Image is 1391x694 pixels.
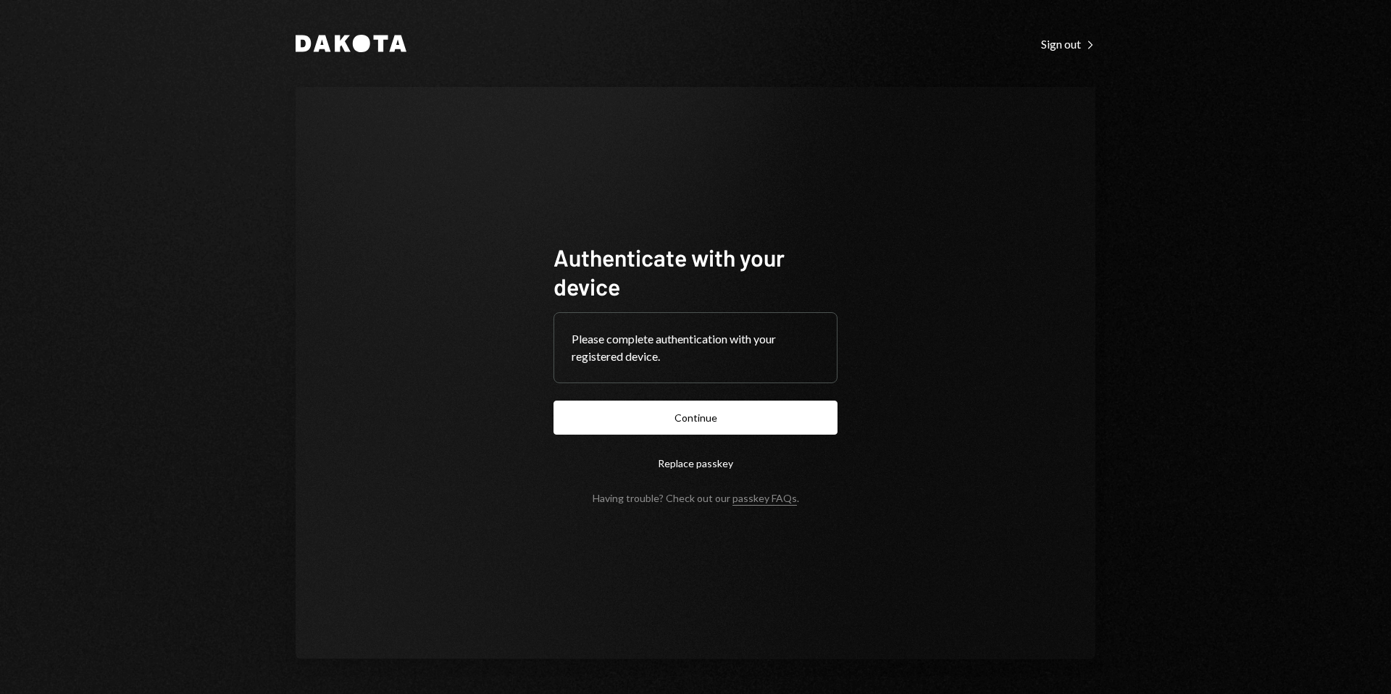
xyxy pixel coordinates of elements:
[1041,35,1095,51] a: Sign out
[732,492,797,506] a: passkey FAQs
[1041,37,1095,51] div: Sign out
[572,330,819,365] div: Please complete authentication with your registered device.
[554,446,837,480] button: Replace passkey
[593,492,799,504] div: Having trouble? Check out our .
[554,243,837,301] h1: Authenticate with your device
[554,401,837,435] button: Continue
